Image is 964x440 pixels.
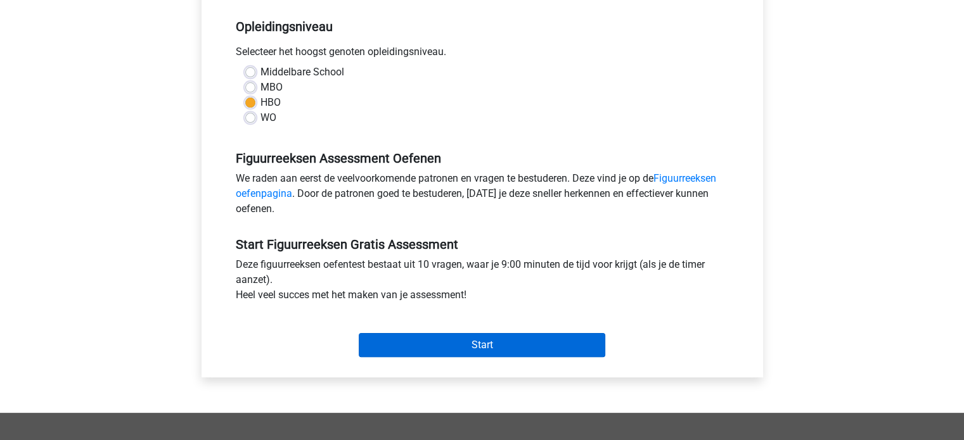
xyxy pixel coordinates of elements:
div: Deze figuurreeksen oefentest bestaat uit 10 vragen, waar je 9:00 minuten de tijd voor krijgt (als... [226,257,738,308]
label: Middelbare School [260,65,344,80]
div: We raden aan eerst de veelvoorkomende patronen en vragen te bestuderen. Deze vind je op de . Door... [226,171,738,222]
input: Start [359,333,605,357]
label: MBO [260,80,283,95]
h5: Start Figuurreeksen Gratis Assessment [236,237,729,252]
label: HBO [260,95,281,110]
label: WO [260,110,276,125]
h5: Figuurreeksen Assessment Oefenen [236,151,729,166]
h5: Opleidingsniveau [236,14,729,39]
div: Selecteer het hoogst genoten opleidingsniveau. [226,44,738,65]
